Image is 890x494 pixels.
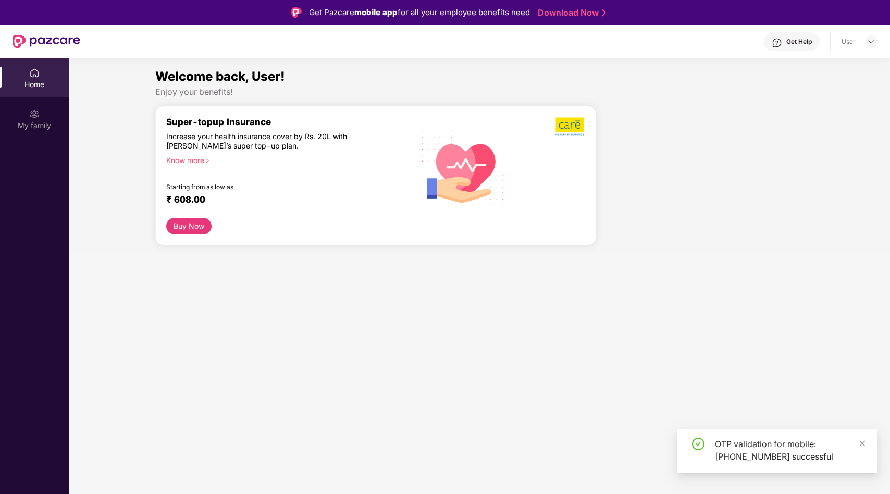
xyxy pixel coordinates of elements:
span: close [859,440,866,447]
img: b5dec4f62d2307b9de63beb79f102df3.png [555,117,585,137]
img: New Pazcare Logo [13,35,80,48]
img: svg+xml;base64,PHN2ZyB4bWxucz0iaHR0cDovL3d3dy53My5vcmcvMjAwMC9zdmciIHhtbG5zOnhsaW5rPSJodHRwOi8vd3... [413,117,513,218]
img: svg+xml;base64,PHN2ZyBpZD0iSGVscC0zMngzMiIgeG1sbnM9Imh0dHA6Ly93d3cudzMub3JnLzIwMDAvc3ZnIiB3aWR0aD... [772,38,782,48]
img: Logo [291,7,302,18]
div: Know more [166,156,404,163]
div: Super-topup Insurance [166,117,411,127]
div: Get Help [786,38,812,46]
a: Download Now [538,7,603,18]
div: Increase your health insurance cover by Rs. 20L with [PERSON_NAME]’s super top-up plan. [166,132,366,151]
div: ₹ 608.00 [166,194,400,207]
img: svg+xml;base64,PHN2ZyBpZD0iSG9tZSIgeG1sbnM9Imh0dHA6Ly93d3cudzMub3JnLzIwMDAvc3ZnIiB3aWR0aD0iMjAiIG... [29,68,40,78]
button: Buy Now [166,218,212,235]
div: User [842,38,856,46]
strong: mobile app [354,7,398,17]
div: Enjoy your benefits! [155,87,804,97]
div: Get Pazcare for all your employee benefits need [309,6,530,19]
div: OTP validation for mobile: [PHONE_NUMBER] successful [715,438,865,463]
img: svg+xml;base64,PHN2ZyBpZD0iRHJvcGRvd24tMzJ4MzIiIHhtbG5zPSJodHRwOi8vd3d3LnczLm9yZy8yMDAwL3N2ZyIgd2... [867,38,875,46]
img: Stroke [602,7,606,18]
span: check-circle [692,438,704,450]
img: svg+xml;base64,PHN2ZyB3aWR0aD0iMjAiIGhlaWdodD0iMjAiIHZpZXdCb3g9IjAgMCAyMCAyMCIgZmlsbD0ibm9uZSIgeG... [29,109,40,119]
span: Welcome back, User! [155,69,285,84]
span: right [204,158,210,164]
div: Starting from as low as [166,183,366,190]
